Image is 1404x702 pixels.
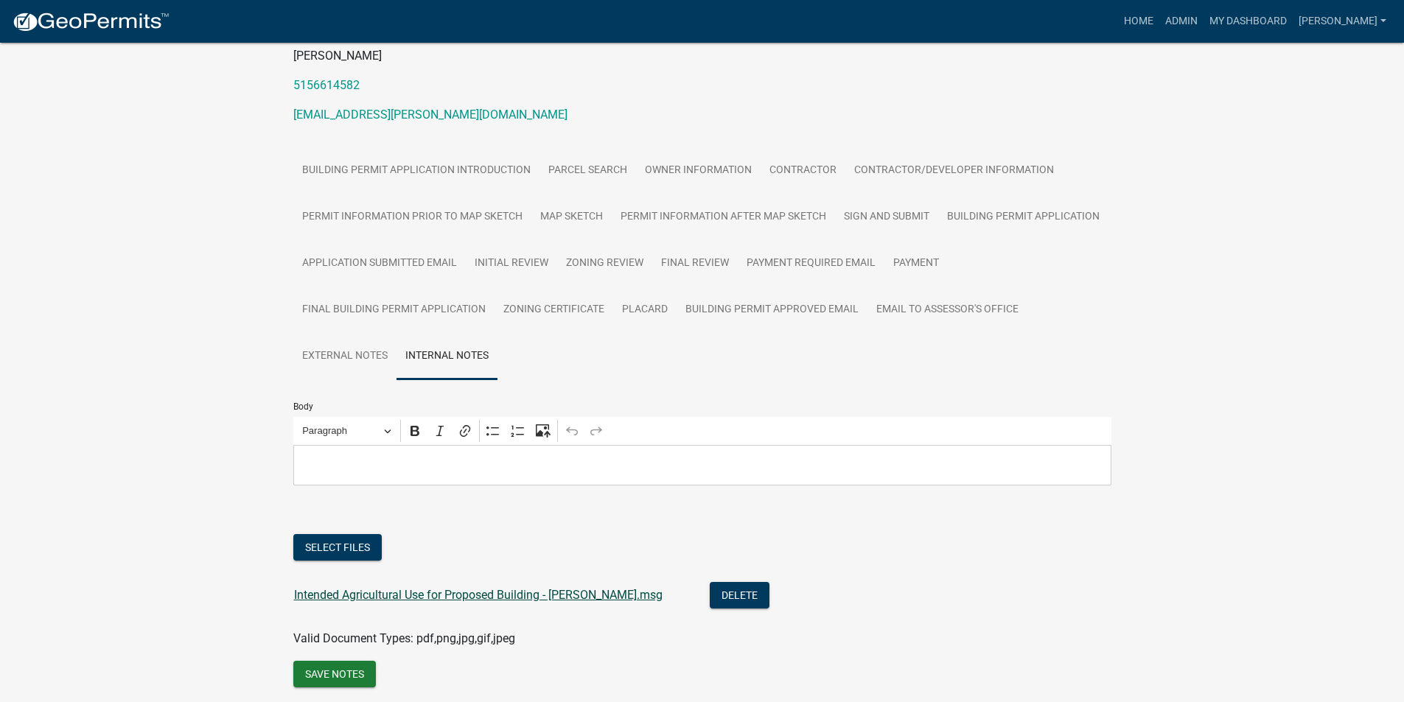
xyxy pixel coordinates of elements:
[293,661,376,687] button: Save Notes
[293,534,382,561] button: Select files
[738,240,884,287] a: Payment Required Email
[293,47,1111,65] p: [PERSON_NAME]
[293,402,313,411] label: Body
[495,287,613,334] a: Zoning Certificate
[677,287,867,334] a: Building Permit Approved Email
[293,417,1111,445] div: Editor toolbar
[293,631,515,645] span: Valid Document Types: pdf,png,jpg,gif,jpeg
[613,287,677,334] a: Placard
[845,147,1063,194] a: Contractor/Developer Information
[302,422,379,440] span: Paragraph
[397,333,497,380] a: Internal Notes
[539,147,636,194] a: Parcel search
[1118,7,1159,35] a: Home
[293,108,567,122] a: [EMAIL_ADDRESS][PERSON_NAME][DOMAIN_NAME]
[636,147,761,194] a: Owner Information
[884,240,948,287] a: Payment
[293,287,495,334] a: Final Building Permit Application
[1204,7,1293,35] a: My Dashboard
[710,582,769,608] button: Delete
[938,194,1108,241] a: Building Permit Application
[1159,7,1204,35] a: Admin
[293,78,360,92] a: 5156614582
[531,194,612,241] a: Map Sketch
[1293,7,1392,35] a: [PERSON_NAME]
[296,420,397,443] button: Paragraph, Heading
[761,147,845,194] a: Contractor
[867,287,1027,334] a: Email to Assessor's Office
[293,240,466,287] a: Application Submitted Email
[294,588,663,602] a: Intended Agricultural Use for Proposed Building - [PERSON_NAME].msg
[293,445,1111,485] div: Editor editing area: main. Press Alt+0 for help.
[293,147,539,194] a: Building Permit Application Introduction
[557,240,652,287] a: Zoning Review
[835,194,938,241] a: Sign and Submit
[293,333,397,380] a: External Notes
[293,194,531,241] a: Permit Information Prior to Map Sketch
[710,589,769,603] wm-modal-confirm: Delete Document
[612,194,835,241] a: Permit Information After Map Sketch
[466,240,557,287] a: Initial Review
[652,240,738,287] a: Final Review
